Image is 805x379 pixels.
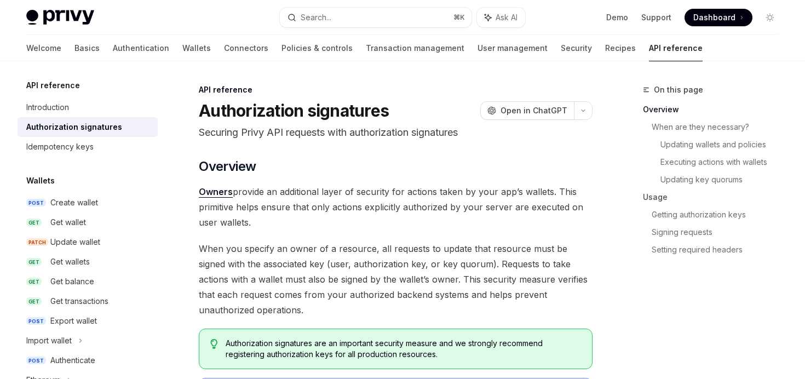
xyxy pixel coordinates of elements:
[18,232,158,252] a: PATCHUpdate wallet
[210,339,218,349] svg: Tip
[280,8,471,27] button: Search...⌘K
[693,12,735,23] span: Dashboard
[199,184,593,230] span: provide an additional layer of security for actions taken by your app’s wallets. This primitive h...
[301,11,331,24] div: Search...
[606,12,628,23] a: Demo
[652,241,787,259] a: Setting required headers
[501,105,567,116] span: Open in ChatGPT
[18,193,158,213] a: POSTCreate wallet
[26,297,42,306] span: GET
[18,252,158,272] a: GETGet wallets
[26,317,46,325] span: POST
[496,12,517,23] span: Ask AI
[18,272,158,291] a: GETGet balance
[26,79,80,92] h5: API reference
[199,84,593,95] div: API reference
[281,35,353,61] a: Policies & controls
[26,357,46,365] span: POST
[226,338,581,360] span: Authorization signatures are an important security measure and we strongly recommend registering ...
[50,236,100,249] div: Update wallet
[18,311,158,331] a: POSTExport wallet
[50,255,90,268] div: Get wallets
[74,35,100,61] a: Basics
[26,140,94,153] div: Idempotency keys
[26,101,69,114] div: Introduction
[652,118,787,136] a: When are they necessary?
[26,120,122,134] div: Authorization signatures
[26,199,46,207] span: POST
[224,35,268,61] a: Connectors
[643,101,787,118] a: Overview
[50,196,98,209] div: Create wallet
[113,35,169,61] a: Authentication
[199,241,593,318] span: When you specify an owner of a resource, all requests to update that resource must be signed with...
[26,35,61,61] a: Welcome
[18,351,158,370] a: POSTAuthenticate
[26,238,48,246] span: PATCH
[199,101,389,120] h1: Authorization signatures
[652,223,787,241] a: Signing requests
[18,137,158,157] a: Idempotency keys
[199,186,233,198] a: Owners
[561,35,592,61] a: Security
[654,83,703,96] span: On this page
[182,35,211,61] a: Wallets
[477,8,525,27] button: Ask AI
[50,295,108,308] div: Get transactions
[26,334,72,347] div: Import wallet
[660,153,787,171] a: Executing actions with wallets
[685,9,752,26] a: Dashboard
[26,219,42,227] span: GET
[652,206,787,223] a: Getting authorization keys
[478,35,548,61] a: User management
[18,97,158,117] a: Introduction
[649,35,703,61] a: API reference
[26,258,42,266] span: GET
[199,158,256,175] span: Overview
[18,117,158,137] a: Authorization signatures
[26,174,55,187] h5: Wallets
[366,35,464,61] a: Transaction management
[660,136,787,153] a: Updating wallets and policies
[26,10,94,25] img: light logo
[660,171,787,188] a: Updating key quorums
[50,314,97,328] div: Export wallet
[18,213,158,232] a: GETGet wallet
[50,275,94,288] div: Get balance
[199,125,593,140] p: Securing Privy API requests with authorization signatures
[641,12,671,23] a: Support
[605,35,636,61] a: Recipes
[761,9,779,26] button: Toggle dark mode
[643,188,787,206] a: Usage
[50,216,86,229] div: Get wallet
[453,13,465,22] span: ⌘ K
[26,278,42,286] span: GET
[50,354,95,367] div: Authenticate
[480,101,574,120] button: Open in ChatGPT
[18,291,158,311] a: GETGet transactions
